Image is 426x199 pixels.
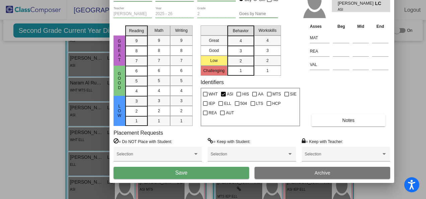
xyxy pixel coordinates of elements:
[311,114,385,126] button: Notes
[114,130,163,136] label: Placement Requests
[266,48,269,54] span: 3
[242,90,249,98] span: HIS
[273,90,281,98] span: MTS
[135,58,138,64] span: 7
[180,78,183,84] span: 5
[158,68,160,74] span: 6
[201,79,224,85] label: Identifiers
[342,118,355,123] span: Notes
[158,38,160,44] span: 9
[224,99,231,108] span: ELL
[117,104,123,118] span: Low
[310,46,330,56] input: assessment
[239,58,242,64] span: 2
[114,12,152,16] input: teacher
[302,138,343,145] label: = Keep with Teacher:
[314,170,330,176] span: Archive
[209,109,217,117] span: REA
[114,167,249,179] button: Save
[135,78,138,84] span: 5
[180,88,183,94] span: 4
[255,167,390,179] button: Archive
[158,88,160,94] span: 4
[331,23,351,30] th: Beg
[239,48,242,54] span: 3
[227,90,233,98] span: ASI
[351,23,370,30] th: Mid
[135,38,138,44] span: 9
[158,48,160,54] span: 8
[129,28,144,34] span: Reading
[180,108,183,114] span: 2
[175,170,187,176] span: Save
[239,68,242,74] span: 1
[135,98,138,104] span: 3
[208,138,251,145] label: = Keep with Student:
[240,99,247,108] span: 504
[117,39,123,62] span: Great
[338,7,370,12] span: ASI
[180,48,183,54] span: 8
[308,23,331,30] th: Asses
[135,108,138,114] span: 2
[266,58,269,64] span: 2
[180,118,183,124] span: 1
[239,38,242,44] span: 4
[256,99,263,108] span: LTS
[158,58,160,64] span: 7
[310,60,330,70] input: assessment
[158,118,160,124] span: 1
[180,38,183,44] span: 9
[233,28,248,34] span: Behavior
[310,33,330,43] input: assessment
[135,48,138,54] span: 8
[370,23,390,30] th: End
[175,27,188,34] span: Writing
[180,68,183,74] span: 6
[226,109,234,117] span: AUT
[266,68,269,74] span: 1
[158,98,160,104] span: 3
[266,38,269,44] span: 4
[239,12,278,16] input: goes by name
[209,99,215,108] span: IEP
[209,90,218,98] span: WHT
[154,27,163,34] span: Math
[290,90,296,98] span: SIE
[117,71,123,90] span: Good
[114,138,172,145] label: = Do NOT Place with Student:
[180,98,183,104] span: 3
[135,88,138,94] span: 4
[258,90,263,98] span: AA
[197,12,236,16] input: grade
[135,118,138,124] span: 1
[272,99,281,108] span: HCP
[158,108,160,114] span: 2
[180,58,183,64] span: 7
[259,27,277,34] span: Workskills
[135,68,138,74] span: 6
[158,78,160,84] span: 5
[155,12,194,16] input: year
